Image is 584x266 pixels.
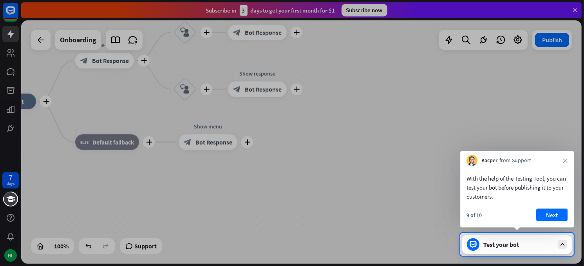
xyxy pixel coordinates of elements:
div: Test your bot [483,241,554,248]
button: Next [536,209,568,221]
span: Kacper [481,157,497,165]
div: With the help of the Testing Tool, you can test your bot before publishing it to your customers. [466,174,568,201]
div: 9 of 10 [466,212,482,219]
span: from Support [499,157,531,165]
i: close [563,158,568,163]
button: Open LiveChat chat widget [6,3,30,27]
